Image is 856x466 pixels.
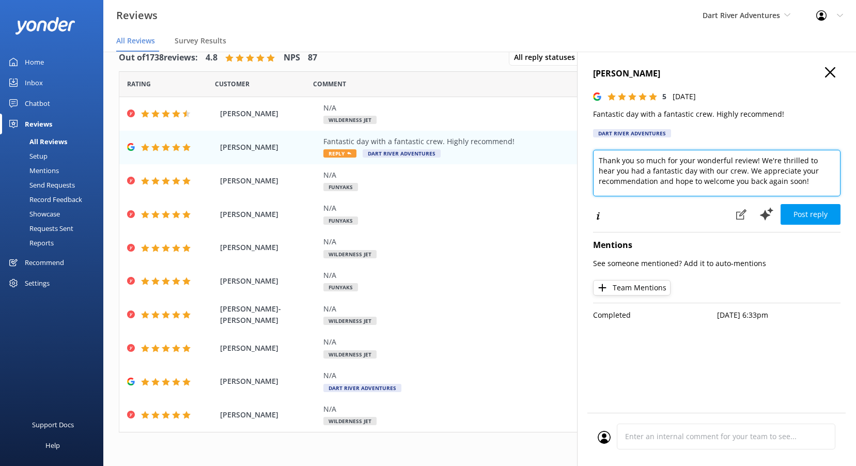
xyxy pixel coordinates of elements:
button: Close [825,67,835,79]
p: [DATE] [673,91,696,102]
span: Wilderness Jet [323,250,377,258]
span: Question [313,79,346,89]
p: Fantastic day with a fantastic crew. Highly recommend! [593,108,841,120]
a: All Reviews [6,134,103,149]
button: Team Mentions [593,280,671,296]
a: Setup [6,149,103,163]
p: Completed [593,309,717,321]
span: Wilderness Jet [323,417,377,425]
span: Wilderness Jet [323,317,377,325]
div: Settings [25,273,50,293]
div: Reports [6,236,54,250]
img: yonder-white-logo.png [15,17,75,34]
span: Wilderness Jet [323,350,377,359]
span: [PERSON_NAME] [220,242,318,253]
textarea: Thank you so much for your wonderful review! We're thrilled to hear you had a fantastic day with ... [593,150,841,196]
div: N/A [323,169,770,181]
div: All Reviews [6,134,67,149]
div: Showcase [6,207,60,221]
div: N/A [323,336,770,348]
a: Record Feedback [6,192,103,207]
span: Funyaks [323,183,358,191]
div: N/A [323,236,770,247]
span: Reply [323,149,356,158]
span: All reply statuses [514,52,581,63]
span: Funyaks [323,283,358,291]
p: [DATE] 6:33pm [717,309,841,321]
span: [PERSON_NAME] [220,209,318,220]
div: Reviews [25,114,52,134]
span: [PERSON_NAME] [220,108,318,119]
div: Support Docs [32,414,74,435]
div: N/A [323,403,770,415]
span: [PERSON_NAME] [220,376,318,387]
span: [PERSON_NAME] [220,142,318,153]
span: Dart River Adventures [703,10,780,20]
span: Funyaks [323,216,358,225]
span: [PERSON_NAME]-[PERSON_NAME] [220,303,318,327]
span: Date [127,79,151,89]
span: 5 [662,91,666,101]
h4: 4.8 [206,51,217,65]
div: N/A [323,203,770,214]
h4: NPS [284,51,300,65]
span: All Reviews [116,36,155,46]
div: Requests Sent [6,221,73,236]
div: Chatbot [25,93,50,114]
div: Record Feedback [6,192,82,207]
a: Send Requests [6,178,103,192]
div: Setup [6,149,48,163]
p: See someone mentioned? Add it to auto-mentions [593,258,841,269]
div: N/A [323,303,770,315]
h4: Mentions [593,239,841,252]
span: Dart River Adventures [363,149,441,158]
div: Mentions [6,163,59,178]
div: Home [25,52,44,72]
a: Mentions [6,163,103,178]
span: [PERSON_NAME] [220,343,318,354]
div: Dart River Adventures [593,129,671,137]
div: Recommend [25,252,64,273]
h4: 87 [308,51,317,65]
img: user_profile.svg [598,431,611,444]
a: Showcase [6,207,103,221]
a: Requests Sent [6,221,103,236]
div: N/A [323,270,770,281]
span: Dart River Adventures [323,384,401,392]
div: Send Requests [6,178,75,192]
span: Wilderness Jet [323,116,377,124]
div: Help [45,435,60,456]
div: N/A [323,102,770,114]
span: [PERSON_NAME] [220,175,318,187]
div: Inbox [25,72,43,93]
h4: [PERSON_NAME] [593,67,841,81]
span: [PERSON_NAME] [220,409,318,421]
span: Date [215,79,250,89]
div: N/A [323,370,770,381]
h4: Out of 1738 reviews: [119,51,198,65]
a: Reports [6,236,103,250]
span: Survey Results [175,36,226,46]
h3: Reviews [116,7,158,24]
button: Post reply [781,204,841,225]
span: [PERSON_NAME] [220,275,318,287]
div: Fantastic day with a fantastic crew. Highly recommend! [323,136,770,147]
